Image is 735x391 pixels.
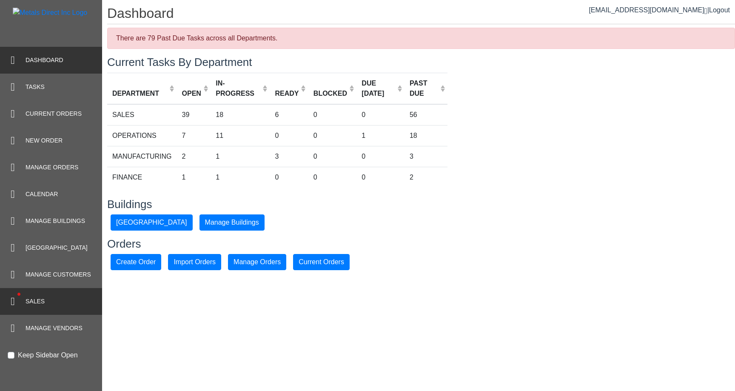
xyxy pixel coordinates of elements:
[26,297,45,306] span: Sales
[26,109,82,118] span: Current Orders
[211,167,270,188] td: 1
[26,56,63,65] span: Dashboard
[107,104,177,126] td: SALES
[270,146,308,167] td: 3
[216,78,260,99] div: IN-PROGRESS
[107,28,735,49] div: There are 79 Past Due Tasks across all Departments.
[199,214,265,231] button: Manage Buildings
[107,125,177,146] td: OPERATIONS
[26,243,88,252] span: [GEOGRAPHIC_DATA]
[308,167,357,188] td: 0
[356,167,405,188] td: 0
[211,125,270,146] td: 11
[308,125,357,146] td: 0
[26,163,78,172] span: Manage Orders
[177,125,211,146] td: 7
[177,104,211,126] td: 39
[356,125,405,146] td: 1
[410,78,438,99] div: PAST DUE
[168,258,221,265] a: Import Orders
[270,167,308,188] td: 0
[228,258,286,265] a: Manage Orders
[211,146,270,167] td: 1
[111,214,193,231] button: [GEOGRAPHIC_DATA]
[228,254,286,270] button: Manage Orders
[111,258,161,265] a: Create Order
[589,5,730,15] div: |
[177,146,211,167] td: 2
[107,167,177,188] td: FINANCE
[8,280,30,308] span: •
[177,167,211,188] td: 1
[199,218,265,225] a: Manage Buildings
[182,88,201,99] div: OPEN
[362,78,395,99] div: DUE [DATE]
[270,104,308,126] td: 6
[270,125,308,146] td: 0
[168,254,221,270] button: Import Orders
[308,146,357,167] td: 0
[313,88,347,99] div: BLOCKED
[107,146,177,167] td: MANUFACTURING
[26,190,58,199] span: Calendar
[26,217,85,225] span: Manage Buildings
[405,125,447,146] td: 18
[26,324,83,333] span: Manage Vendors
[589,6,707,14] a: [EMAIL_ADDRESS][DOMAIN_NAME]
[18,350,78,360] label: Keep Sidebar Open
[275,88,299,99] div: READY
[26,270,91,279] span: Manage Customers
[356,146,405,167] td: 0
[13,8,87,18] img: Metals Direct Inc Logo
[112,88,167,99] div: DEPARTMENT
[293,254,350,270] button: Current Orders
[356,104,405,126] td: 0
[709,6,730,14] span: Logout
[111,254,161,270] button: Create Order
[107,56,735,69] h3: Current Tasks By Department
[107,198,735,211] h3: Buildings
[107,5,735,24] h1: Dashboard
[293,258,350,265] a: Current Orders
[405,167,447,188] td: 2
[26,83,45,91] span: Tasks
[405,104,447,126] td: 56
[308,104,357,126] td: 0
[107,237,735,251] h3: Orders
[405,146,447,167] td: 3
[111,218,193,225] a: [GEOGRAPHIC_DATA]
[211,104,270,126] td: 18
[26,136,63,145] span: New Order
